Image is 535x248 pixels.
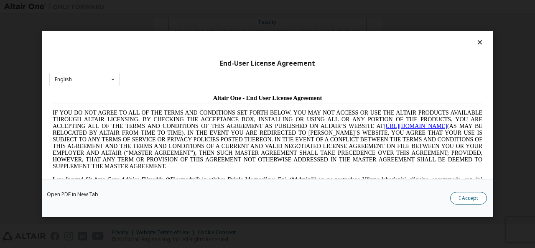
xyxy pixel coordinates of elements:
[450,192,487,205] button: I Accept
[49,59,486,68] div: End-User License Agreement
[334,32,398,38] a: [URL][DOMAIN_NAME]
[164,3,273,10] span: Altair One - End User License Agreement
[55,77,72,82] div: English
[47,192,98,197] a: Open PDF in New Tab
[3,18,433,78] span: IF YOU DO NOT AGREE TO ALL OF THE TERMS AND CONDITIONS SET FORTH BELOW, YOU MAY NOT ACCESS OR USE...
[3,85,433,145] span: Lore Ipsumd Sit Ame Cons Adipisc Elitseddo (“Eiusmodte”) in utlabor Etdolo Magnaaliqua Eni. (“Adm...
